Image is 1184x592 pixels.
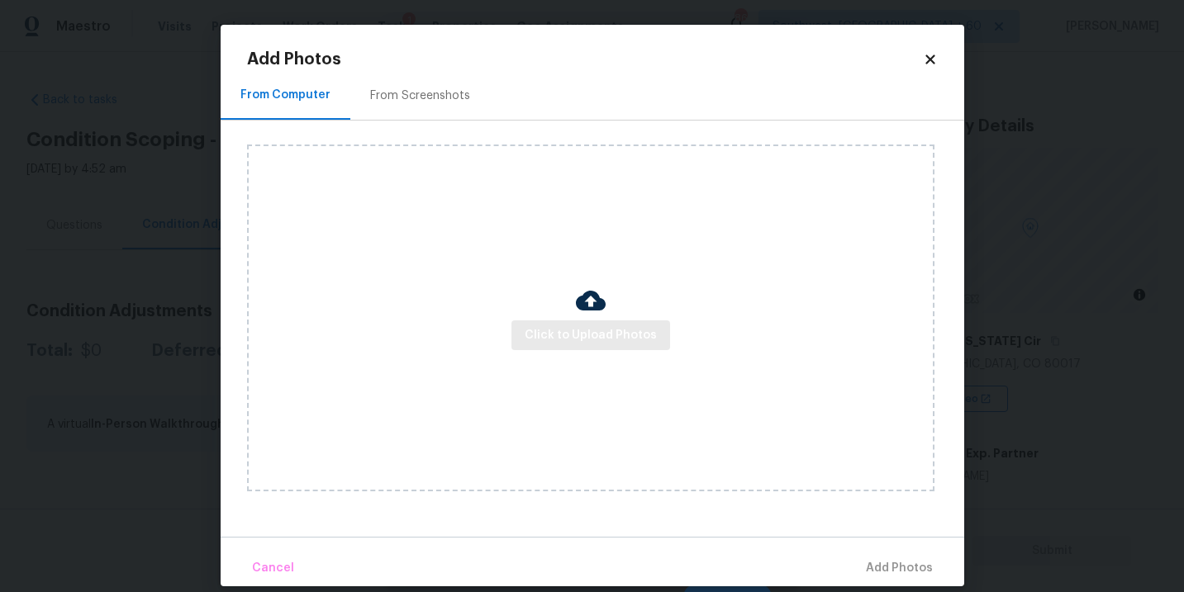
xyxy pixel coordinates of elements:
[247,51,923,68] h2: Add Photos
[252,558,294,579] span: Cancel
[370,88,470,104] div: From Screenshots
[576,286,606,315] img: Cloud Upload Icon
[511,320,670,351] button: Click to Upload Photos
[245,551,301,586] button: Cancel
[240,87,330,103] div: From Computer
[525,325,657,346] span: Click to Upload Photos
